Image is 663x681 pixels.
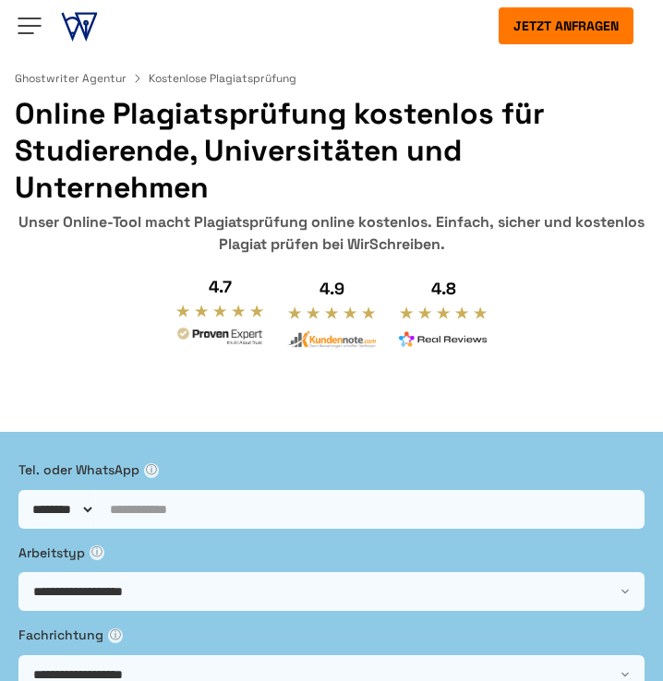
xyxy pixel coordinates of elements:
[499,7,633,44] button: Jetzt anfragen
[15,11,44,41] img: Menu open
[108,628,123,643] span: ⓘ
[144,463,159,478] span: ⓘ
[287,305,377,320] img: stars
[15,211,648,256] div: Unser Online-Tool macht Plagiatsprüfung online kostenlos. Einfach, sicher und kostenlos Plagiat p...
[287,278,377,300] div: 4.9
[15,95,648,206] h1: Online Plagiatsprüfung kostenlos für Studierende, Universitäten und Unternehmen
[287,329,376,348] img: kundennote
[399,305,488,320] img: stars
[175,326,264,350] img: provenexpert
[18,460,645,480] label: Tel. oder WhatsApp
[61,7,98,44] img: ghostwriter-österreich
[175,276,265,298] div: 4.7
[90,545,104,560] span: ⓘ
[149,71,296,86] span: Kostenlose Plagiatsprüfung
[399,329,488,348] img: realreviews
[18,625,645,645] label: Fachrichtung
[15,71,145,86] a: Ghostwriter Agentur
[18,543,645,563] label: Arbeitstyp
[175,304,265,318] img: stars
[399,278,488,300] div: 4.8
